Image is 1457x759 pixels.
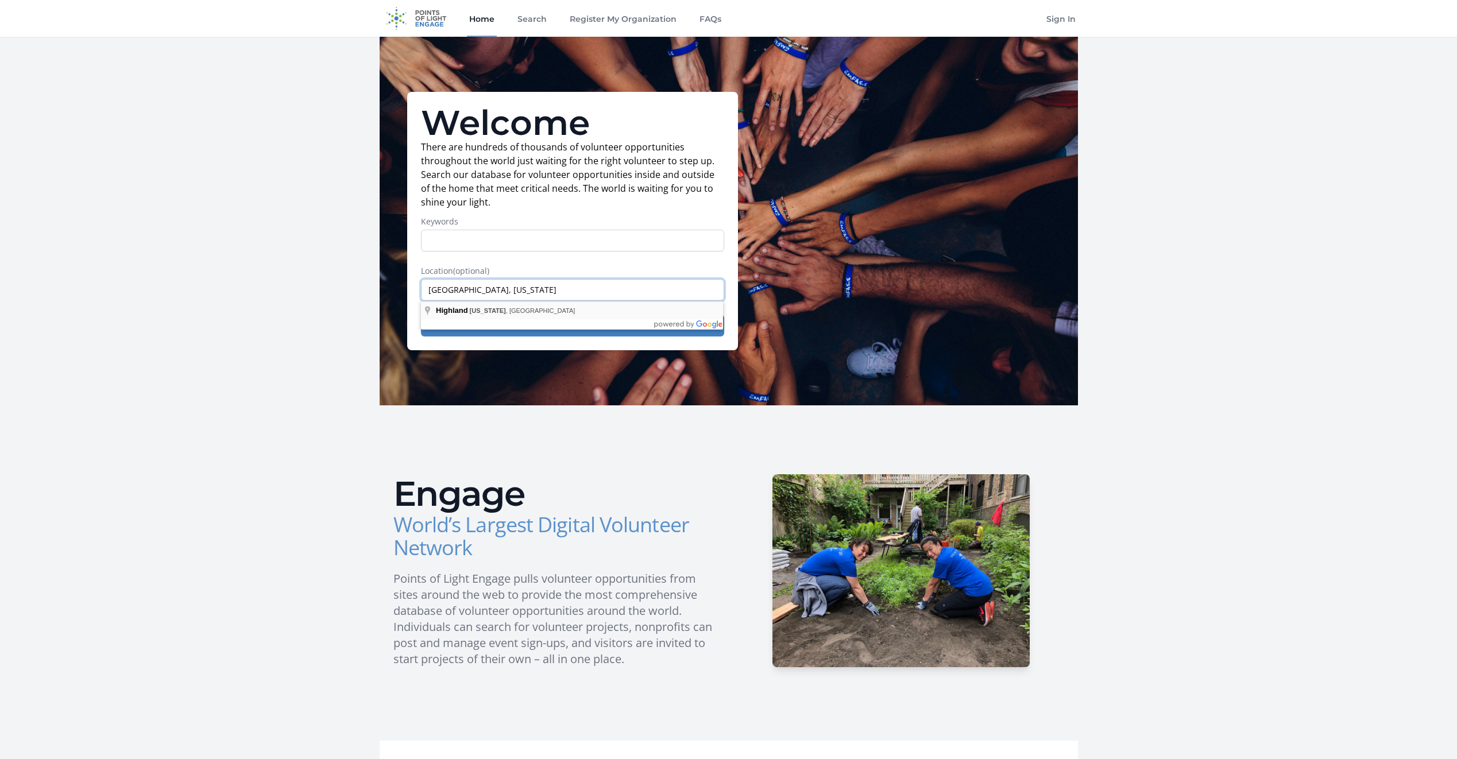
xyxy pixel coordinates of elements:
[421,106,724,140] h1: Welcome
[436,306,468,315] span: Highland
[393,571,720,667] p: Points of Light Engage pulls volunteer opportunities from sites around the web to provide the mos...
[470,307,506,314] span: [US_STATE]
[393,513,720,559] h3: World’s Largest Digital Volunteer Network
[421,279,724,301] input: Enter a location
[421,265,724,277] label: Location
[453,265,489,276] span: (optional)
[393,477,720,511] h2: Engage
[421,216,724,227] label: Keywords
[421,140,724,209] p: There are hundreds of thousands of volunteer opportunities throughout the world just waiting for ...
[772,474,1030,667] img: HCSC-H_1.JPG
[470,307,575,314] span: , [GEOGRAPHIC_DATA]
